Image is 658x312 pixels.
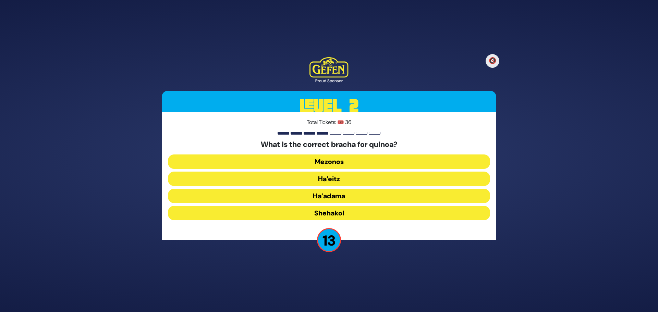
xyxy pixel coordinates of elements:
[168,206,490,220] button: Shehakol
[309,78,348,84] div: Proud Sponsor
[168,118,490,126] p: Total Tickets: 🎟️ 36
[168,154,490,169] button: Mezonos
[309,57,348,78] img: Kedem
[168,172,490,186] button: Ha’eitz
[486,54,499,68] button: 🔇
[162,91,496,122] h3: Level 2
[317,228,341,252] p: 13
[168,140,490,149] h5: What is the correct bracha for quinoa?
[168,189,490,203] button: Ha’adama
